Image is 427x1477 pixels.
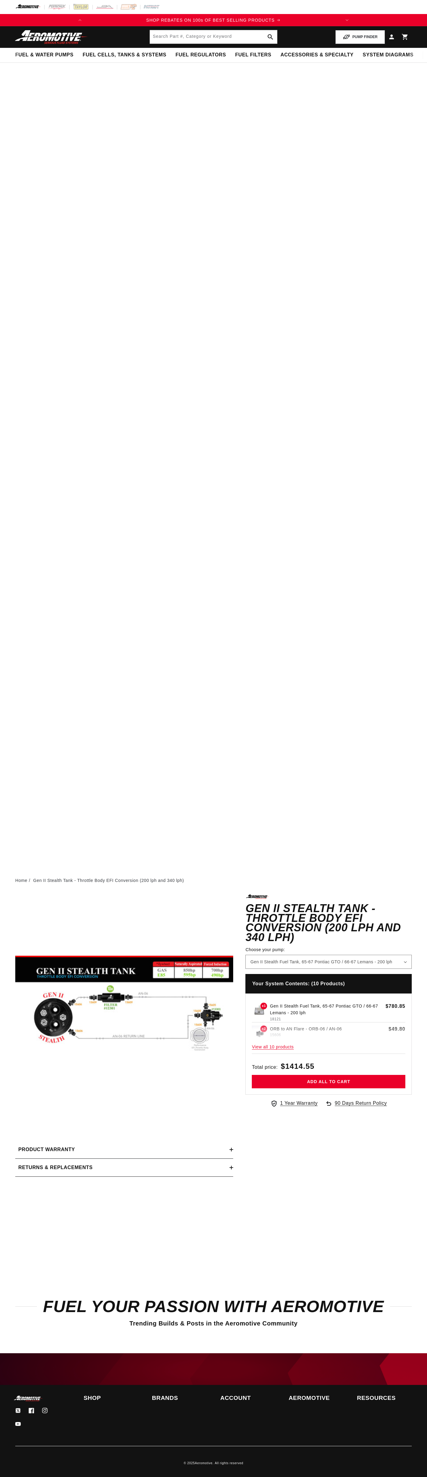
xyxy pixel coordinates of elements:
summary: Brands [152,1396,207,1401]
h2: Fuel Your Passion with Aeromotive [15,1299,412,1314]
span: SHOP REBATES ON 100s OF BEST SELLING PRODUCTS [146,18,275,23]
img: Aeromotive [13,30,89,44]
summary: Accessories & Specialty [276,48,358,62]
div: 1 of 2 [86,17,341,23]
button: PUMP FINDER [335,30,385,44]
span: Fuel & Water Pumps [15,52,74,58]
span: $1414.55 [281,1061,315,1072]
nav: breadcrumbs [15,877,412,884]
span: x1 [260,1003,267,1009]
button: Translation missing: en.sections.announcements.next_announcement [341,14,353,26]
a: Gen II Stealth Fuel Tank, 65-67 Pontiac GTO / 66-67 Lemans x1 Gen II Stealth Fuel Tank, 65-67 Pon... [252,1003,405,1022]
h1: Gen II Stealth Tank - Throttle Body EFI Conversion (200 lph and 340 lph) [245,904,412,942]
span: 1 Year Warranty [280,1099,318,1107]
span: Accessories & Specialty [280,52,353,58]
summary: System Diagrams [358,48,418,62]
span: Fuel Filters [235,52,271,58]
span: $780.85 [385,1003,405,1010]
button: Add all to cart [252,1075,405,1089]
summary: Returns & replacements [15,1159,233,1176]
span: 90 Days Return Policy [335,1099,387,1113]
button: Translation missing: en.sections.announcements.previous_announcement [74,14,86,26]
a: Aeromotive [195,1461,213,1465]
summary: Fuel Regulators [171,48,230,62]
img: Gen II Stealth Fuel Tank, 65-67 Pontiac GTO / 66-67 Lemans [252,1003,267,1018]
a: 1 Year Warranty [270,1099,318,1107]
span: View all 10 products [252,1040,405,1054]
p: 18121 [270,1016,383,1022]
summary: Fuel Cells, Tanks & Systems [78,48,171,62]
span: System Diagrams [363,52,413,58]
summary: Account [220,1396,275,1401]
summary: Aeromotive [289,1396,343,1401]
span: Trending Builds & Posts in the Aeromotive Community [129,1320,298,1327]
h4: Your System Contents: (10 Products) [245,974,412,994]
a: 90 Days Return Policy [325,1099,387,1113]
summary: Fuel Filters [230,48,276,62]
media-gallery: Gallery Viewer [15,894,233,1129]
label: Choose your pump: [245,947,412,953]
input: Search by Part Number, Category or Keyword [150,30,277,44]
summary: Product warranty [15,1141,233,1158]
img: Aeromotive [13,1396,44,1401]
a: Home [15,877,27,884]
span: Total price: [252,1063,278,1071]
button: search button [264,30,277,44]
span: Fuel Regulators [176,52,226,58]
p: Gen II Stealth Fuel Tank, 65-67 Pontiac GTO / 66-67 Lemans - 200 lph [270,1003,383,1016]
h2: Returns & replacements [18,1164,92,1172]
small: All rights reserved [215,1461,243,1465]
div: Announcement [86,17,341,23]
small: © 2025 . [184,1461,214,1465]
a: SHOP REBATES ON 100s OF BEST SELLING PRODUCTS [86,17,341,23]
summary: Resources [357,1396,412,1401]
summary: Fuel & Water Pumps [11,48,78,62]
h2: Product warranty [18,1146,75,1154]
summary: Shop [84,1396,138,1401]
li: Gen II Stealth Tank - Throttle Body EFI Conversion (200 lph and 340 lph) [33,877,184,884]
span: Fuel Cells, Tanks & Systems [83,52,166,58]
